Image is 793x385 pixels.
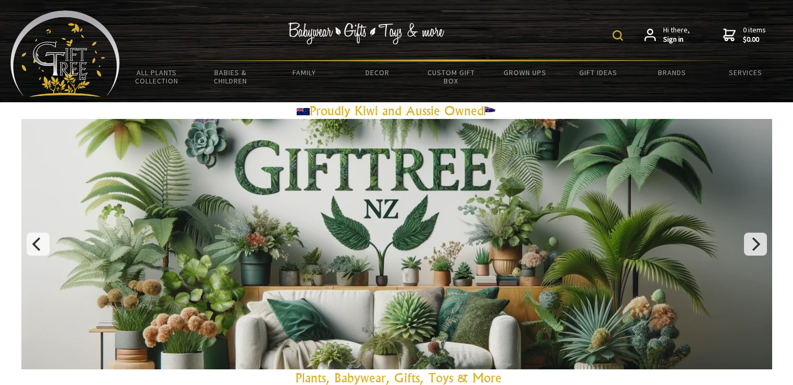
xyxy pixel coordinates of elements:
[288,22,445,44] img: Babywear - Gifts - Toys & more
[120,62,193,92] a: All Plants Collection
[744,233,767,256] button: Next
[743,25,766,44] span: 0 items
[723,26,766,44] a: 0 items$0.00
[414,62,488,92] a: Custom Gift Box
[663,26,690,44] span: Hi there,
[27,233,50,256] button: Previous
[663,35,690,44] strong: Sign in
[644,26,690,44] a: Hi there,Sign in
[297,103,497,118] a: Proudly Kiwi and Aussie Owned
[10,10,120,97] img: Babyware - Gifts - Toys and more...
[488,62,562,83] a: Grown Ups
[709,62,783,83] a: Services
[562,62,635,83] a: Gift Ideas
[193,62,267,92] a: Babies & Children
[613,30,623,41] img: product search
[267,62,340,83] a: Family
[341,62,414,83] a: Decor
[636,62,709,83] a: Brands
[743,35,766,44] strong: $0.00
